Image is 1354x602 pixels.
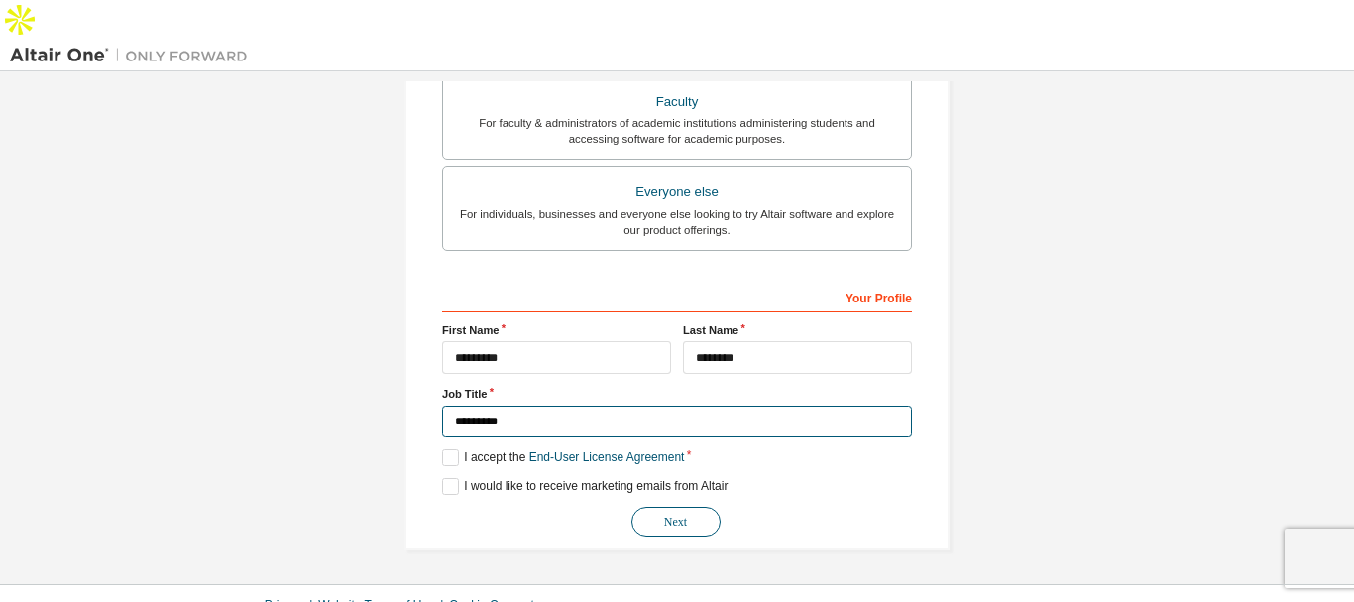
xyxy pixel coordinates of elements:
label: Job Title [442,386,912,402]
label: Last Name [683,322,912,338]
div: For individuals, businesses and everyone else looking to try Altair software and explore our prod... [455,206,899,238]
label: I accept the [442,449,684,466]
button: Next [631,507,721,537]
label: First Name [442,322,671,338]
div: Your Profile [442,281,912,312]
div: Everyone else [455,179,899,206]
div: Faculty [455,88,899,116]
img: Altair One [10,46,258,65]
label: I would like to receive marketing emails from Altair [442,478,728,495]
a: End-User License Agreement [529,450,685,464]
div: For faculty & administrators of academic institutions administering students and accessing softwa... [455,115,899,147]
